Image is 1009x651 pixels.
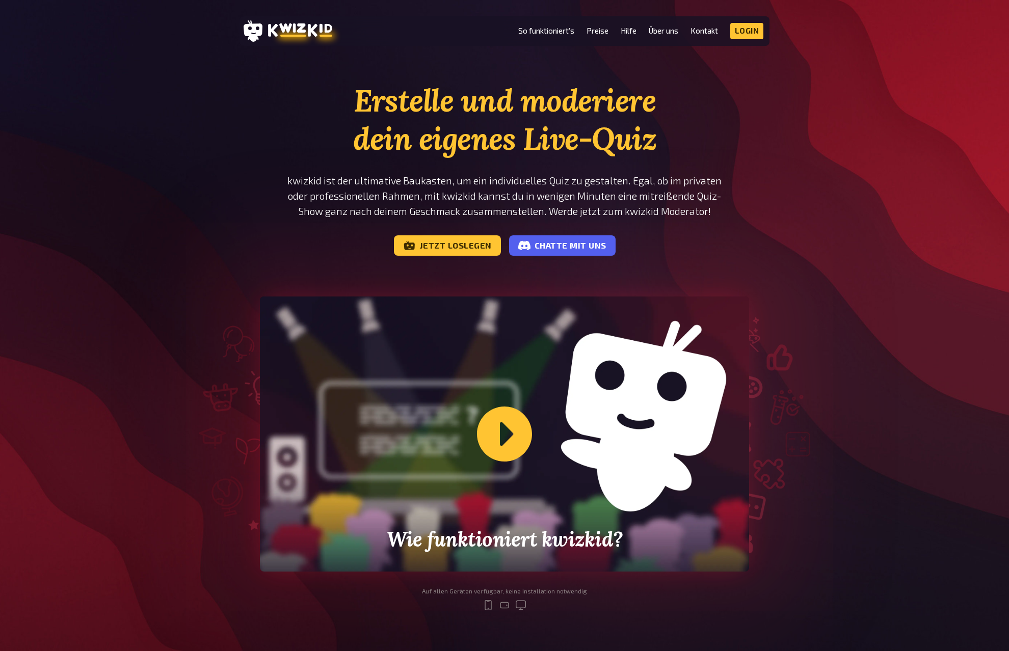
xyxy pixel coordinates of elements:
[509,235,616,256] a: Chatte mit uns
[691,26,718,35] a: Kontakt
[422,588,587,595] div: Auf allen Geräten verfügbar, keine Installation notwendig
[515,599,527,611] svg: desktop
[498,599,511,611] svg: tablet
[587,26,608,35] a: Preise
[482,599,494,611] svg: mobile
[358,528,651,551] h2: Wie funktioniert kwizkid?
[621,26,636,35] a: Hilfe
[518,26,574,35] a: So funktioniert's
[260,173,749,219] p: kwizkid ist der ultimative Baukasten, um ein individuelles Quiz zu gestalten. Egal, ob im private...
[730,23,764,39] a: Login
[649,26,678,35] a: Über uns
[260,82,749,158] h1: Erstelle und moderiere dein eigenes Live-Quiz
[394,235,501,256] a: Jetzt loslegen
